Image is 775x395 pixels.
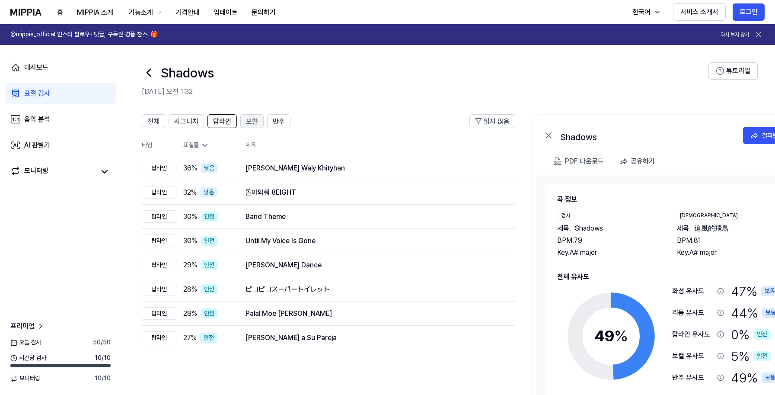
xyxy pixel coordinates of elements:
[10,354,46,363] span: 시간당 검사
[672,308,714,318] div: 리듬 유사도
[5,83,116,104] a: 표절 검사
[10,9,41,16] img: logo
[733,3,765,21] button: 로그인
[10,166,95,178] a: 모니터링
[142,259,176,272] div: 탑라인
[10,30,158,39] h1: @mippia_official 인스타 팔로우+댓글, 구독권 경품 찬스! 🎁
[200,333,217,343] div: 안전
[246,163,501,173] div: [PERSON_NAME] Waly Khityhan
[207,0,245,24] a: 업데이트
[557,212,574,220] div: 검사
[10,338,41,347] span: 오늘 검사
[183,187,197,198] span: 32 %
[565,156,604,167] div: PDF 다운로드
[10,321,35,331] span: 프리미엄
[557,223,571,234] span: 제목 .
[469,114,515,128] button: 읽지 않음
[240,114,264,128] button: 보컬
[201,212,218,222] div: 안전
[200,187,217,198] div: 낮음
[142,135,176,156] th: 타입
[5,109,116,130] a: 음악 분석
[10,321,45,331] a: 프리미엄
[169,114,204,128] button: 시그니처
[10,374,40,383] span: 모니터링
[731,347,771,365] div: 5 %
[5,57,116,78] a: 대시보드
[246,333,501,343] div: [PERSON_NAME] a Su Pareja
[201,308,218,319] div: 안전
[672,329,714,340] div: 탑라인 유사도
[24,62,48,73] div: 대시보드
[120,4,169,21] button: 기능소개
[174,116,198,127] span: 시그니처
[142,307,176,320] div: 탑라인
[673,3,726,21] button: 서비스 소개서
[672,351,714,361] div: 보컬 유사도
[183,236,197,246] span: 30 %
[127,7,155,18] div: 기능소개
[183,308,197,319] span: 28 %
[672,373,714,383] div: 반주 유사도
[142,283,176,296] div: 탑라인
[557,235,660,246] div: BPM. 79
[246,260,501,270] div: [PERSON_NAME] Dance
[213,116,231,127] span: 탑라인
[631,156,655,167] div: 공유하기
[183,260,197,270] span: 29 %
[731,325,771,344] div: 0 %
[142,162,176,175] div: 탑라인
[183,333,197,343] span: 27 %
[24,88,50,99] div: 표절 검사
[183,141,232,150] div: 표절률
[273,116,285,127] span: 반주
[721,31,749,39] button: 다시 보지 않기
[616,153,662,170] button: 공유하기
[24,166,48,178] div: 모니터링
[95,374,111,383] span: 10 / 10
[201,236,218,246] div: 안전
[624,3,666,21] button: 한국어
[753,329,771,340] div: 안전
[207,4,245,21] button: 업데이트
[24,114,50,125] div: 음악 분석
[142,210,176,223] div: 탑라인
[24,140,50,151] div: AI 판별기
[631,7,652,17] div: 한국어
[246,284,501,295] div: ピコピコスーパートイレット
[161,64,214,82] h1: Shadows
[246,135,515,156] th: 제목
[246,236,501,246] div: Until My Voice Is Gone
[183,163,197,173] span: 36 %
[267,114,290,128] button: 반주
[594,324,628,348] div: 49
[183,284,197,295] span: 28 %
[245,4,283,21] button: 문의하기
[677,212,741,220] div: [DEMOGRAPHIC_DATA]
[246,308,501,319] div: Palal Moe [PERSON_NAME]
[246,116,258,127] span: 보컬
[554,157,561,165] img: PDF Download
[694,223,729,234] span: 追風的飛鳥
[70,4,120,21] a: MIPPIA 소개
[50,4,70,21] button: 홈
[672,286,714,296] div: 화성 유사도
[246,187,501,198] div: 돌아와줘 8EIGHT
[708,62,758,80] button: 튜토리얼
[246,212,501,222] div: Band Theme
[169,4,207,21] button: 가격안내
[557,247,660,258] div: Key. A# major
[561,130,734,141] div: Shadows
[614,327,628,345] span: %
[142,186,176,199] div: 탑라인
[201,284,218,295] div: 안전
[147,116,159,127] span: 전체
[93,338,111,347] span: 50 / 50
[201,260,218,270] div: 안전
[207,114,237,128] button: 탑라인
